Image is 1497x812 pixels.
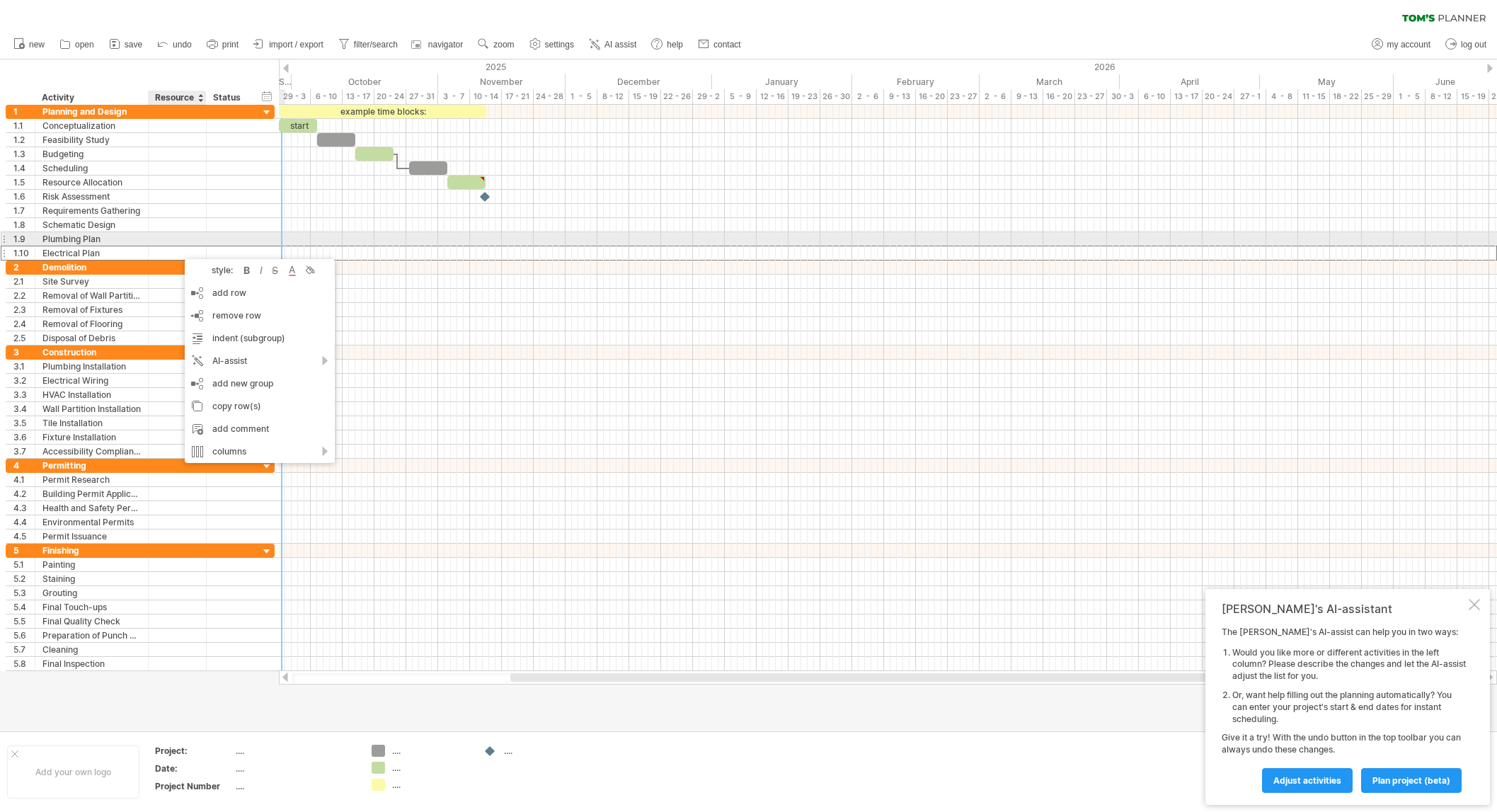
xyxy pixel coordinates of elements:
[42,558,141,571] div: Painting
[629,89,661,104] div: 15 - 19
[10,35,49,54] a: new
[42,360,141,373] div: Plumbing Installation
[13,246,35,260] div: 1.10
[1107,89,1139,104] div: 30 - 3
[125,40,142,50] span: save
[980,74,1120,89] div: March 2026
[13,515,35,529] div: 4.4
[42,91,140,105] div: Activity
[185,395,335,418] div: copy row(s)
[713,40,741,50] span: contact
[42,176,141,189] div: Resource Allocation
[13,430,35,444] div: 3.6
[42,614,141,628] div: Final Quality Check
[279,89,311,104] div: 29 - 3
[13,317,35,331] div: 2.4
[185,327,335,350] div: indent (subgroup)
[154,35,196,54] a: undo
[392,745,469,757] div: ....
[13,133,35,147] div: 1.2
[13,388,35,401] div: 3.3
[13,657,35,670] div: 5.8
[604,40,636,50] span: AI assist
[392,779,469,791] div: ....
[667,40,683,50] span: help
[42,275,141,288] div: Site Survey
[13,204,35,217] div: 1.7
[155,780,233,792] div: Project Number
[1011,89,1043,104] div: 9 - 13
[42,445,141,458] div: Accessibility Compliance Review
[1330,89,1362,104] div: 18 - 22
[1262,768,1353,793] a: Adjust activities
[712,74,852,89] div: January 2026
[13,331,35,345] div: 2.5
[852,74,980,89] div: February 2026
[1368,35,1435,54] a: my account
[1387,40,1430,50] span: my account
[13,303,35,316] div: 2.3
[185,350,335,372] div: AI-assist
[13,261,35,274] div: 2
[42,430,141,444] div: Fixture Installation
[292,74,438,89] div: October 2025
[1222,602,1466,616] div: [PERSON_NAME]'s AI-assistant
[409,35,467,54] a: navigator
[13,459,35,472] div: 4
[155,745,233,757] div: Project:
[13,614,35,628] div: 5.5
[1372,775,1450,786] span: plan project (beta)
[42,345,141,359] div: Construction
[1426,89,1457,104] div: 8 - 12
[1222,627,1466,792] div: The [PERSON_NAME]'s AI-assist can help you in two ways: Give it a try! With the undo button in th...
[13,232,35,246] div: 1.9
[185,282,335,304] div: add row
[725,89,757,104] div: 5 - 9
[392,762,469,774] div: ....
[105,35,147,54] a: save
[502,89,534,104] div: 17 - 21
[42,133,141,147] div: Feasibility Study
[1120,74,1260,89] div: April 2026
[406,89,438,104] div: 27 - 31
[190,265,240,275] div: style:
[1234,89,1266,104] div: 27 - 1
[42,416,141,430] div: Tile Installation
[1273,775,1341,786] span: Adjust activities
[1232,647,1466,682] li: Would you like more or different activities in the left column? Please describe the changes and l...
[13,629,35,642] div: 5.6
[1361,768,1462,793] a: plan project (beta)
[42,459,141,472] div: Permitting
[236,762,355,774] div: ....
[13,530,35,543] div: 4.5
[545,40,574,50] span: settings
[474,35,518,54] a: zoom
[185,418,335,440] div: add comment
[155,762,233,774] div: Date:
[428,40,463,50] span: navigator
[42,600,141,614] div: Final Touch-ups
[42,629,141,642] div: Preparation of Punch List
[13,416,35,430] div: 3.5
[42,204,141,217] div: Requirements Gathering
[42,643,141,656] div: Cleaning
[42,190,141,203] div: Risk Assessment
[279,105,486,118] div: example time blocks:
[1461,40,1486,50] span: log out
[438,89,470,104] div: 3 - 7
[13,544,35,557] div: 5
[311,89,343,104] div: 6 - 10
[1442,35,1491,54] a: log out
[13,473,35,486] div: 4.1
[13,586,35,600] div: 5.3
[566,74,712,89] div: December 2025
[757,89,788,104] div: 12 - 16
[13,147,35,161] div: 1.3
[42,119,141,132] div: Conceptualization
[42,331,141,345] div: Disposal of Debris
[155,91,198,105] div: Resource
[13,105,35,118] div: 1
[185,440,335,463] div: columns
[56,35,98,54] a: open
[493,40,514,50] span: zoom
